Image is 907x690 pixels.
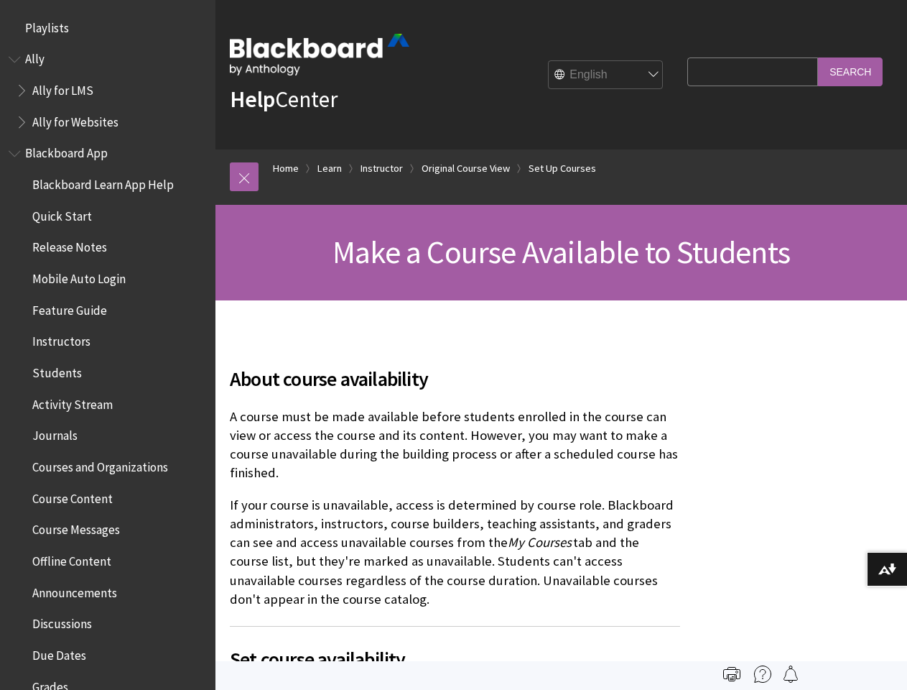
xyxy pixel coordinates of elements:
[32,361,82,380] span: Students
[32,455,168,474] span: Courses and Organizations
[32,110,118,129] span: Ally for Websites
[508,534,572,551] span: My Courses
[9,16,207,40] nav: Book outline for Playlists
[32,78,93,98] span: Ally for LMS
[230,85,275,114] strong: Help
[549,61,664,90] select: Site Language Selector
[754,666,771,683] img: More help
[361,160,403,178] a: Instructor
[32,330,90,349] span: Instructors
[529,160,596,178] a: Set Up Courses
[273,160,299,178] a: Home
[32,487,113,506] span: Course Content
[32,298,107,318] span: Feature Guide
[32,424,78,443] span: Journals
[818,57,883,86] input: Search
[782,666,799,683] img: Follow this page
[32,643,86,663] span: Due Dates
[25,16,69,35] span: Playlists
[230,34,409,75] img: Blackboard by Anthology
[723,666,740,683] img: Print
[32,172,174,192] span: Blackboard Learn App Help
[230,408,680,483] p: A course must be made available before students enrolled in the course can view or access the cou...
[230,85,338,114] a: HelpCenter
[32,267,126,286] span: Mobile Auto Login
[25,142,108,161] span: Blackboard App
[230,364,680,394] span: About course availability
[9,47,207,134] nav: Book outline for Anthology Ally Help
[32,581,117,600] span: Announcements
[230,644,680,674] span: Set course availability
[32,518,120,538] span: Course Messages
[422,160,510,178] a: Original Course View
[32,549,111,569] span: Offline Content
[32,392,113,412] span: Activity Stream
[230,496,680,609] p: If your course is unavailable, access is determined by course role. Blackboard administrators, in...
[32,204,92,224] span: Quick Start
[32,236,107,255] span: Release Notes
[32,612,92,631] span: Discussions
[332,232,790,272] span: Make a Course Available to Students
[317,160,342,178] a: Learn
[25,47,45,67] span: Ally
